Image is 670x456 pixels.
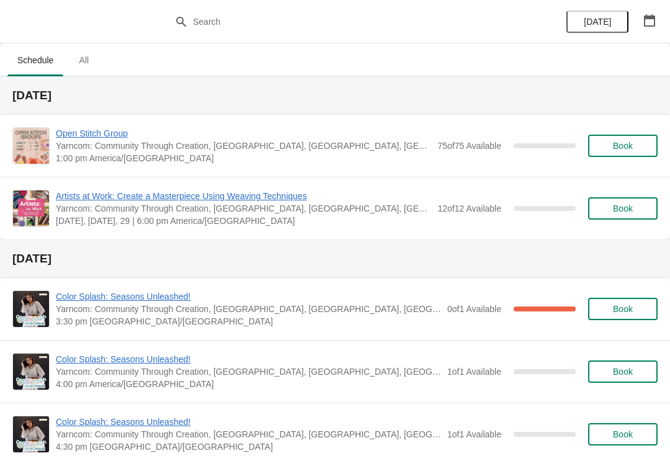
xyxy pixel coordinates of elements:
span: Book [613,203,633,213]
span: All [68,49,99,71]
button: Book [588,135,658,157]
span: 1:00 pm America/[GEOGRAPHIC_DATA] [56,152,431,164]
img: Color Splash: Seasons Unleashed! | Yarncom: Community Through Creation, Olive Boulevard, Creve Co... [13,291,49,327]
input: Search [192,11,502,33]
h2: [DATE] [12,89,658,102]
span: Yarncom: Community Through Creation, [GEOGRAPHIC_DATA], [GEOGRAPHIC_DATA], [GEOGRAPHIC_DATA] [56,365,441,378]
span: Book [613,367,633,377]
span: Artists at Work: Create a Masterpiece Using Weaving Techniques [56,190,431,202]
span: Yarncom: Community Through Creation, [GEOGRAPHIC_DATA], [GEOGRAPHIC_DATA], [GEOGRAPHIC_DATA] [56,428,441,440]
img: Color Splash: Seasons Unleashed! | Yarncom: Community Through Creation, Olive Boulevard, Creve Co... [13,354,49,390]
span: Book [613,304,633,314]
img: Artists at Work: Create a Masterpiece Using Weaving Techniques | Yarncom: Community Through Creat... [13,190,49,226]
span: [DATE], [DATE], 29 | 6:00 pm America/[GEOGRAPHIC_DATA] [56,215,431,227]
span: Open Stitch Group [56,127,431,140]
img: Color Splash: Seasons Unleashed! | Yarncom: Community Through Creation, Olive Boulevard, Creve Co... [13,416,49,452]
span: 4:00 pm America/[GEOGRAPHIC_DATA] [56,378,441,390]
span: 4:30 pm [GEOGRAPHIC_DATA]/[GEOGRAPHIC_DATA] [56,440,441,453]
span: Color Splash: Seasons Unleashed! [56,416,441,428]
span: Book [613,141,633,151]
button: [DATE] [566,11,628,33]
span: 1 of 1 Available [447,367,501,377]
img: Open Stitch Group | Yarncom: Community Through Creation, Olive Boulevard, Creve Coeur, MO, USA | ... [13,128,49,164]
span: 3:30 pm [GEOGRAPHIC_DATA]/[GEOGRAPHIC_DATA] [56,315,441,328]
span: 0 of 1 Available [447,304,501,314]
span: Color Splash: Seasons Unleashed! [56,290,441,303]
span: [DATE] [584,17,611,27]
span: Book [613,429,633,439]
span: Color Splash: Seasons Unleashed! [56,353,441,365]
span: Yarncom: Community Through Creation, [GEOGRAPHIC_DATA], [GEOGRAPHIC_DATA], [GEOGRAPHIC_DATA] [56,303,441,315]
span: 75 of 75 Available [437,141,501,151]
button: Book [588,197,658,220]
span: Yarncom: Community Through Creation, [GEOGRAPHIC_DATA], [GEOGRAPHIC_DATA], [GEOGRAPHIC_DATA] [56,140,431,152]
span: 1 of 1 Available [447,429,501,439]
button: Book [588,423,658,445]
button: Book [588,298,658,320]
span: Schedule [7,49,63,71]
button: Book [588,360,658,383]
span: Yarncom: Community Through Creation, [GEOGRAPHIC_DATA], [GEOGRAPHIC_DATA], [GEOGRAPHIC_DATA] [56,202,431,215]
span: 12 of 12 Available [437,203,501,213]
h2: [DATE] [12,253,658,265]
